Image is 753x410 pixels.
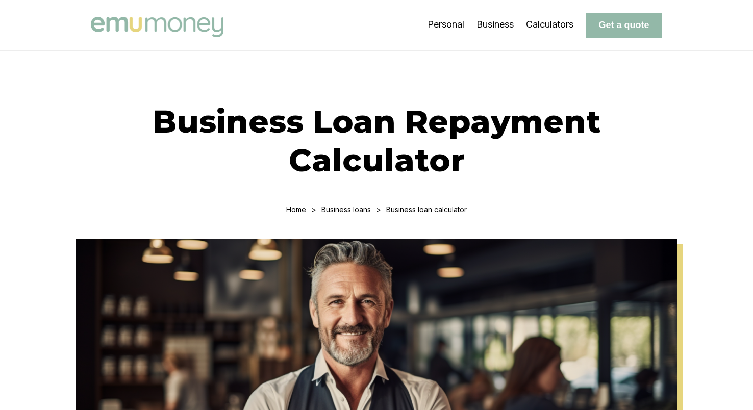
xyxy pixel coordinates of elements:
[91,102,662,180] h1: Business Loan Repayment Calculator
[386,205,467,214] div: Business loan calculator
[376,205,381,214] div: >
[311,205,316,214] div: >
[321,205,371,214] a: Business loans
[91,17,223,37] img: Emu Money logo
[286,205,306,214] a: Home
[586,13,662,38] button: Get a quote
[586,19,662,30] a: Get a quote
